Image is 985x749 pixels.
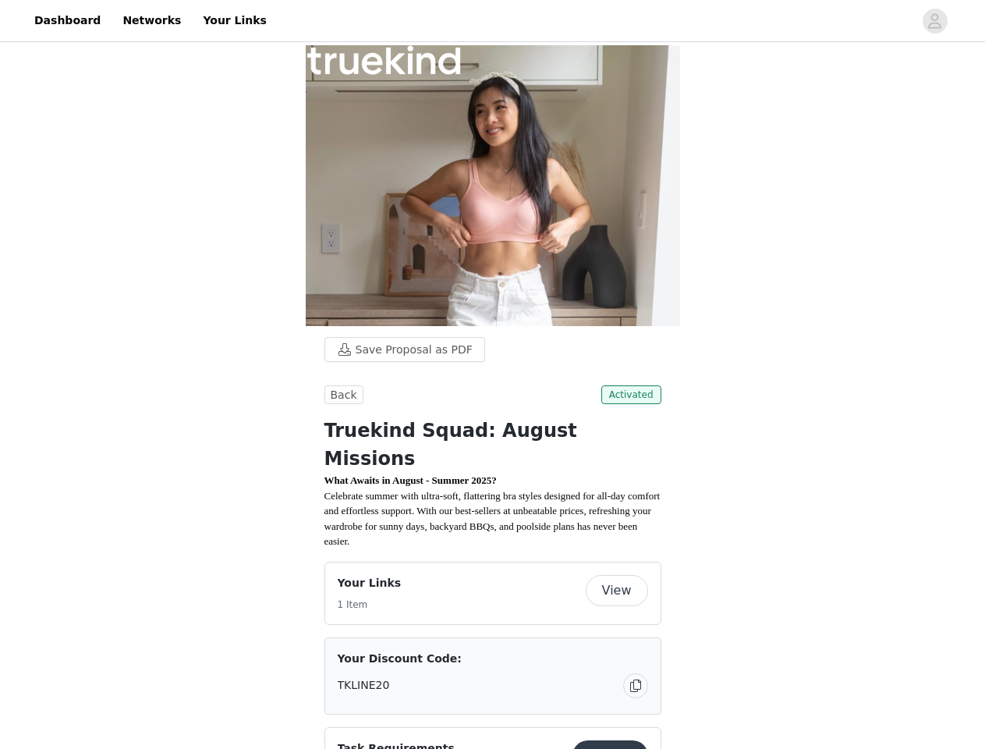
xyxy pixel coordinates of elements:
button: Save Proposal as PDF [324,337,485,362]
h4: Your Links [338,575,402,591]
span: Celebrate summer with ultra-soft, flattering bra styles designed for all-day comfort and effortle... [324,490,661,548]
h5: 1 Item [338,598,402,612]
h1: Truekind Squad: August Missions [324,417,661,473]
a: Your Links [193,3,276,38]
span: TKLINE20 [338,677,390,694]
a: Networks [113,3,190,38]
button: View [586,575,648,606]
span: Activated [601,385,661,404]
strong: What Awaits in August - Summer 2025? [324,474,497,486]
button: Back [324,385,363,404]
span: Your Discount Code: [338,651,462,667]
img: campaign image [306,45,680,326]
a: Dashboard [25,3,110,38]
div: avatar [927,9,942,34]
